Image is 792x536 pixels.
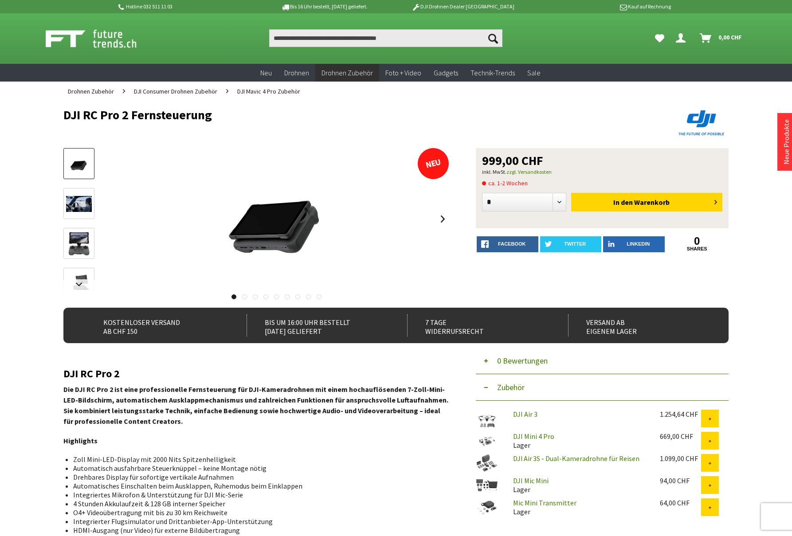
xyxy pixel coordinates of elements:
li: Zoll Mini-LED-Display mit 2000 Nits Spitzenhelligkeit [73,455,442,464]
div: Kostenloser Versand ab CHF 150 [86,314,227,336]
a: Drohnen Zubehör [63,82,118,101]
div: Versand ab eigenem Lager [568,314,710,336]
span: Gadgets [434,68,458,77]
div: 1.099,00 CHF [660,454,701,463]
span: In den [613,198,633,207]
a: facebook [477,236,538,252]
h2: DJI RC Pro 2 [63,368,449,380]
div: 64,00 CHF [660,498,701,507]
span: facebook [498,241,525,246]
div: 1.254,64 CHF [660,410,701,419]
li: Automatisch ausfahrbare Steuerknüppel – keine Montage nötig [73,464,442,473]
a: Neu [254,64,278,82]
span: LinkedIn [627,241,650,246]
li: Integriertes Mikrofon & Unterstützung für DJI Mic-Serie [73,490,442,499]
a: LinkedIn [603,236,665,252]
img: DJI Mini 4 Pro [476,432,498,450]
p: DJI Drohnen Dealer [GEOGRAPHIC_DATA] [394,1,532,12]
strong: Highlights [63,436,98,445]
span: Drohnen Zubehör [322,68,373,77]
a: Foto + Video [379,64,427,82]
a: DJI Mic Mini [513,476,549,485]
span: Drohnen [284,68,309,77]
a: Sale [521,64,547,82]
button: Suchen [484,29,502,47]
a: DJI Mini 4 Pro [513,432,554,441]
span: Technik-Trends [470,68,515,77]
p: inkl. MwSt. [482,167,722,177]
p: Kauf auf Rechnung [532,1,670,12]
span: twitter [564,241,586,246]
img: DJI Air 3 [476,410,498,432]
img: DJI Mic Mini [476,476,498,495]
span: DJI Mavic 4 Pro Zubehör [237,87,300,95]
a: twitter [540,236,602,252]
li: 4 Stunden Akkulaufzeit & 128 GB interner Speicher [73,499,442,508]
li: Drehbares Display für sofortige vertikale Aufnahmen [73,473,442,481]
span: Neu [260,68,272,77]
span: ca. 1-2 Wochen [482,178,528,188]
a: Technik-Trends [464,64,521,82]
span: 0,00 CHF [718,30,742,44]
img: Mic Mini Transmitter [476,498,498,517]
a: Mic Mini Transmitter [513,498,576,507]
a: Drohnen [278,64,315,82]
img: DJI Air 3S - Dual-Kameradrohne für Reisen [476,454,498,473]
span: Sale [527,68,541,77]
a: Gadgets [427,64,464,82]
button: In den Warenkorb [571,193,722,211]
span: DJI Consumer Drohnen Zubehör [134,87,217,95]
a: 0 [667,236,728,246]
button: 0 Bewertungen [476,348,729,374]
a: DJI Air 3S - Dual-Kameradrohne für Reisen [513,454,639,463]
img: Shop Futuretrends - zur Startseite wechseln [46,27,156,50]
span: Foto + Video [385,68,421,77]
button: Zubehör [476,374,729,401]
a: DJI Mavic 4 Pro Zubehör [233,82,305,101]
p: Bis 16 Uhr bestellt, [DATE] geliefert. [255,1,393,12]
a: Warenkorb [696,29,746,47]
a: shares [667,246,728,252]
div: Bis um 16:00 Uhr bestellt [DATE] geliefert [247,314,388,336]
span: 999,00 CHF [482,154,543,167]
input: Produkt, Marke, Kategorie, EAN, Artikelnummer… [269,29,502,47]
li: O4+ Videoübertragung mit bis zu 30 km Reichweite [73,508,442,517]
li: Integrierter Flugsimulator und Drittanbieter-App-Unterstützung [73,517,442,526]
div: 94,00 CHF [660,476,701,485]
li: HDMI-Ausgang (nur Video) für externe Bildübertragung [73,526,442,535]
h1: DJI RC Pro 2 Fernsteuerung [63,108,596,121]
a: Dein Konto [672,29,693,47]
a: zzgl. Versandkosten [506,168,552,175]
a: DJI Air 3 [513,410,537,419]
img: Vorschau: DJI RC Pro 2 Fernsteuerung [66,151,92,177]
strong: Die DJI RC Pro 2 ist eine professionelle Fernsteuerung für DJI-Kameradrohnen mit einem hochauflös... [63,385,448,426]
li: Automatisches Einschalten beim Ausklappen, Ruhemodus beim Einklappen [73,481,442,490]
div: Lager [506,476,653,494]
div: Lager [506,498,653,516]
a: Meine Favoriten [651,29,669,47]
a: DJI Consumer Drohnen Zubehör [129,82,222,101]
span: Drohnen Zubehör [68,87,114,95]
p: Hotline 032 511 11 03 [117,1,255,12]
a: Drohnen Zubehör [315,64,379,82]
div: Lager [506,432,653,450]
div: 7 Tage Widerrufsrecht [407,314,549,336]
span: Warenkorb [634,198,670,207]
img: DJI RC Pro 2 Fernsteuerung [205,148,347,290]
div: 669,00 CHF [660,432,701,441]
img: DJI [675,108,729,137]
a: Neue Produkte [782,119,791,164]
